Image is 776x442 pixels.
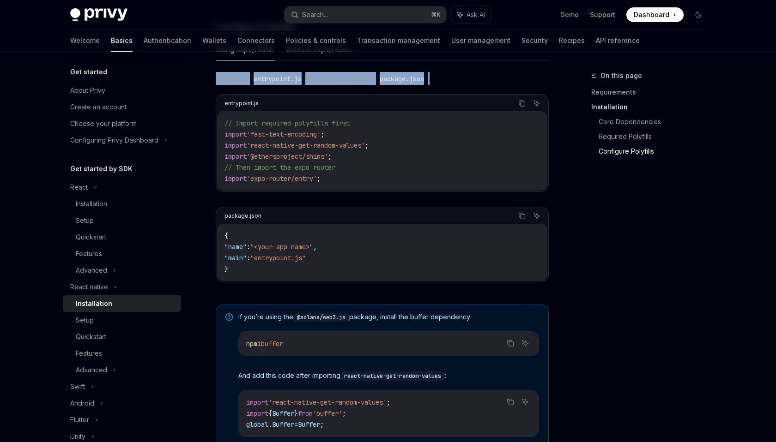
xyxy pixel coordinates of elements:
span: { [224,232,228,240]
button: Ask AI [531,97,543,109]
span: ⌘ K [431,11,441,18]
a: Wallets [202,30,226,52]
span: On this page [600,70,642,81]
span: 'react-native-get-random-values' [268,398,387,406]
code: react-native-get-random-values [340,371,445,381]
div: Unity [70,431,85,442]
span: ; [387,398,390,406]
span: import [246,409,268,418]
a: Installation [591,100,713,114]
a: Welcome [70,30,100,52]
span: import [246,398,268,406]
span: , [313,243,317,251]
a: Setup [63,312,181,329]
div: Choose your platform [70,118,137,129]
span: "entrypoint.js" [250,254,306,262]
span: from [298,409,313,418]
span: "name" [224,243,247,251]
span: 'expo-router/entry' [247,174,317,183]
span: Buffer [298,420,320,429]
a: Installation [63,295,181,312]
div: Flutter [70,414,89,425]
span: ; [320,420,324,429]
a: About Privy [63,82,181,99]
a: Required Polyfills [599,129,713,144]
div: Advanced [76,265,107,276]
span: Create an file and update your : [216,72,549,85]
a: Connectors [237,30,275,52]
div: Configuring Privy Dashboard [70,135,158,146]
h5: Get started [70,66,107,78]
div: Create an account [70,102,127,113]
button: Copy the contents from the code block [504,337,516,349]
span: Ask AI [467,10,485,19]
span: // Import required polyfills first [224,119,350,127]
a: Security [521,30,548,52]
svg: Note [225,313,233,321]
span: = [294,420,298,429]
div: Quickstart [76,232,106,243]
div: Features [76,248,102,259]
span: . [268,420,272,429]
a: Requirements [591,85,713,100]
code: package.json [376,74,428,84]
div: entrypoint.js [224,97,259,109]
a: User management [451,30,510,52]
div: Installation [76,298,112,309]
button: Ask AI [519,396,531,408]
a: Features [63,345,181,362]
button: Toggle dark mode [691,7,706,22]
span: ; [317,174,321,183]
span: } [224,265,228,273]
span: Buffer [272,420,294,429]
a: Configure Polyfills [599,144,713,159]
span: : [247,243,250,251]
span: i [257,340,261,348]
a: Create an account [63,99,181,115]
span: npm [246,340,257,348]
span: Buffer [272,409,294,418]
a: Dashboard [626,7,684,22]
span: : [247,254,250,262]
span: And add this code after importing : [238,371,539,381]
div: Android [70,398,94,409]
span: 'react-native-get-random-values' [247,141,365,149]
span: import [224,141,247,149]
span: 'fast-text-encoding' [247,130,321,138]
span: 'buffer' [313,409,342,418]
a: Policies & controls [286,30,346,52]
span: ; [365,141,369,149]
div: Setup [76,215,94,226]
div: Quickstart [76,331,106,342]
span: Dashboard [634,10,669,19]
a: Core Dependencies [599,114,713,129]
button: Copy the contents from the code block [516,210,528,222]
a: Quickstart [63,229,181,245]
button: Copy the contents from the code block [516,97,528,109]
a: API reference [596,30,640,52]
a: Authentication [144,30,191,52]
img: dark logo [70,8,127,21]
span: buffer [261,340,283,348]
div: Setup [76,315,94,326]
a: Support [590,10,615,19]
a: Choose your platform [63,115,181,132]
button: Ask AI [519,337,531,349]
span: import [224,152,247,161]
span: ; [321,130,324,138]
div: Advanced [76,364,107,376]
span: } [294,409,298,418]
div: Features [76,348,102,359]
div: About Privy [70,85,105,96]
div: package.json [224,210,261,222]
span: // Then import the expo router [224,163,335,172]
span: import [224,130,247,138]
a: Basics [111,30,133,52]
div: Swift [70,381,85,392]
a: Recipes [559,30,585,52]
a: Demo [560,10,579,19]
div: Search... [302,9,328,20]
a: Setup [63,212,181,229]
span: ; [342,409,346,418]
span: '@ethersproject/shims' [247,152,328,161]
